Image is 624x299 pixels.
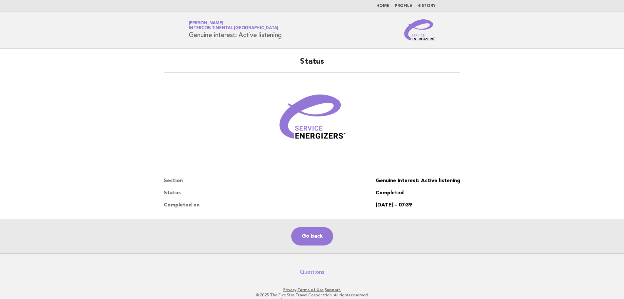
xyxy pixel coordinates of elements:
a: [PERSON_NAME]InterContinental [GEOGRAPHIC_DATA] [189,21,278,30]
a: Home [376,4,389,8]
dt: Status [164,187,376,199]
dd: [DATE] - 07:39 [376,199,460,211]
a: Profile [395,4,412,8]
p: © 2025 The Five Star Travel Corporation. All rights reserved. [112,292,513,298]
dd: Genuine interest: Active listening [376,175,460,187]
dt: Completed on [164,199,376,211]
dt: Section [164,175,376,187]
p: · · [112,287,513,292]
a: Privacy [283,288,296,292]
a: History [417,4,436,8]
a: Terms of Use [297,288,324,292]
img: Service Energizers [404,19,436,40]
img: Verified [273,80,351,159]
a: Go back [291,227,333,246]
h2: Status [164,56,460,73]
a: Questions [300,269,324,275]
dd: Completed [376,187,460,199]
h1: Genuine interest: Active listening [189,21,282,38]
span: InterContinental [GEOGRAPHIC_DATA] [189,26,278,31]
a: Support [325,288,341,292]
